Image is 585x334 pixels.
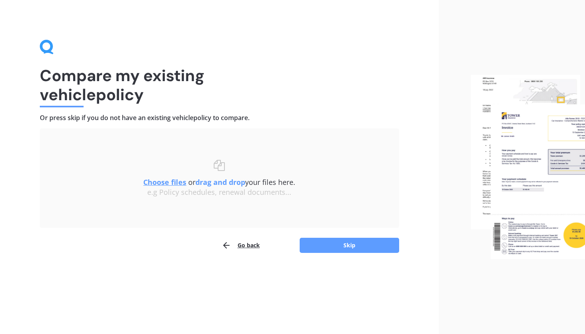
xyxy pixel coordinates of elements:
u: Choose files [143,177,186,187]
button: Go back [222,237,260,253]
div: e.g Policy schedules, renewal documents... [56,188,383,197]
button: Skip [300,238,399,253]
h1: Compare my existing vehicle policy [40,66,399,104]
span: or your files here. [143,177,295,187]
h4: Or press skip if you do not have an existing vehicle policy to compare. [40,114,399,122]
b: drag and drop [195,177,245,187]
